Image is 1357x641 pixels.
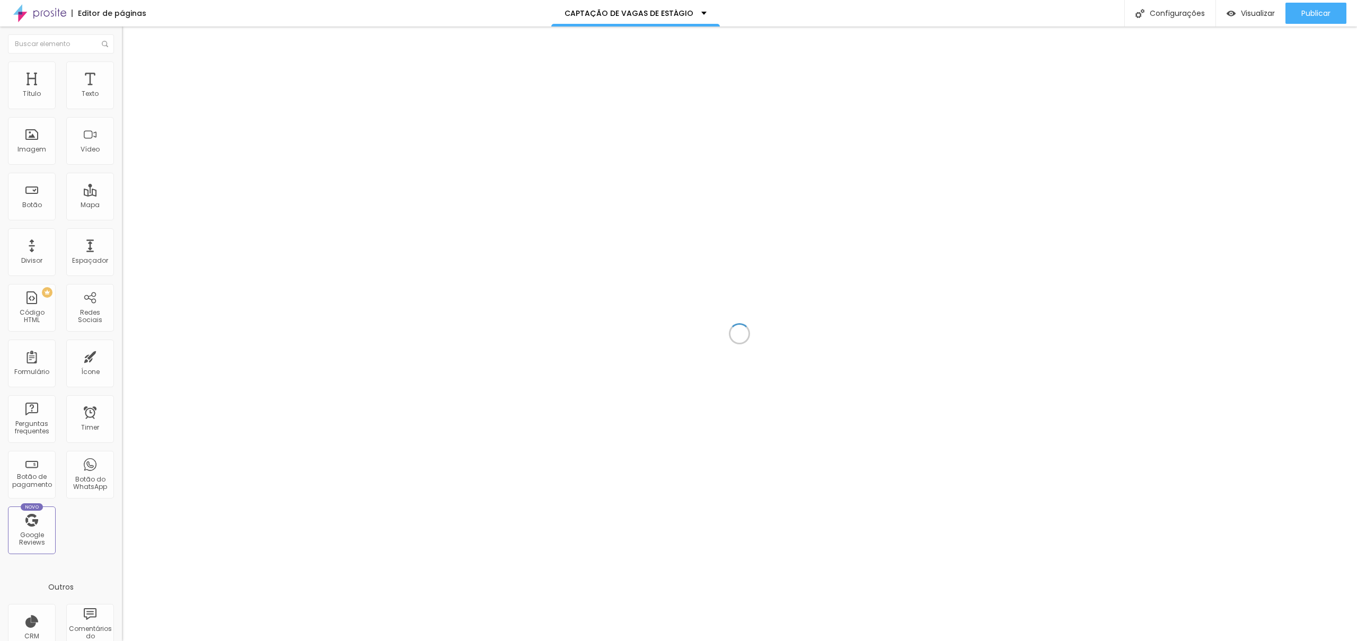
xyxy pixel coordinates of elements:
button: Publicar [1285,3,1346,24]
img: Icone [1135,9,1144,18]
div: Imagem [17,146,46,153]
div: Texto [82,90,99,97]
div: Ícone [81,368,100,376]
p: CAPTAÇÃO DE VAGAS DE ESTÁGIO [565,10,693,17]
span: Publicar [1301,9,1330,17]
div: Botão de pagamento [11,473,52,488]
div: Botão do WhatsApp [69,476,111,491]
div: Redes Sociais [69,309,111,324]
img: view-1.svg [1227,9,1236,18]
div: Título [23,90,41,97]
div: Botão [22,201,42,209]
div: Código HTML [11,309,52,324]
input: Buscar elemento [8,34,114,54]
div: Mapa [81,201,100,209]
div: Espaçador [72,257,108,264]
div: Perguntas frequentes [11,420,52,435]
div: Novo [21,503,43,511]
div: Timer [81,424,99,431]
div: Vídeo [81,146,100,153]
div: Divisor [21,257,42,264]
div: Editor de páginas [72,10,146,17]
div: CRM [24,633,39,640]
div: Formulário [14,368,49,376]
img: Icone [102,41,108,47]
div: Google Reviews [11,531,52,547]
button: Visualizar [1216,3,1285,24]
span: Visualizar [1241,9,1275,17]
